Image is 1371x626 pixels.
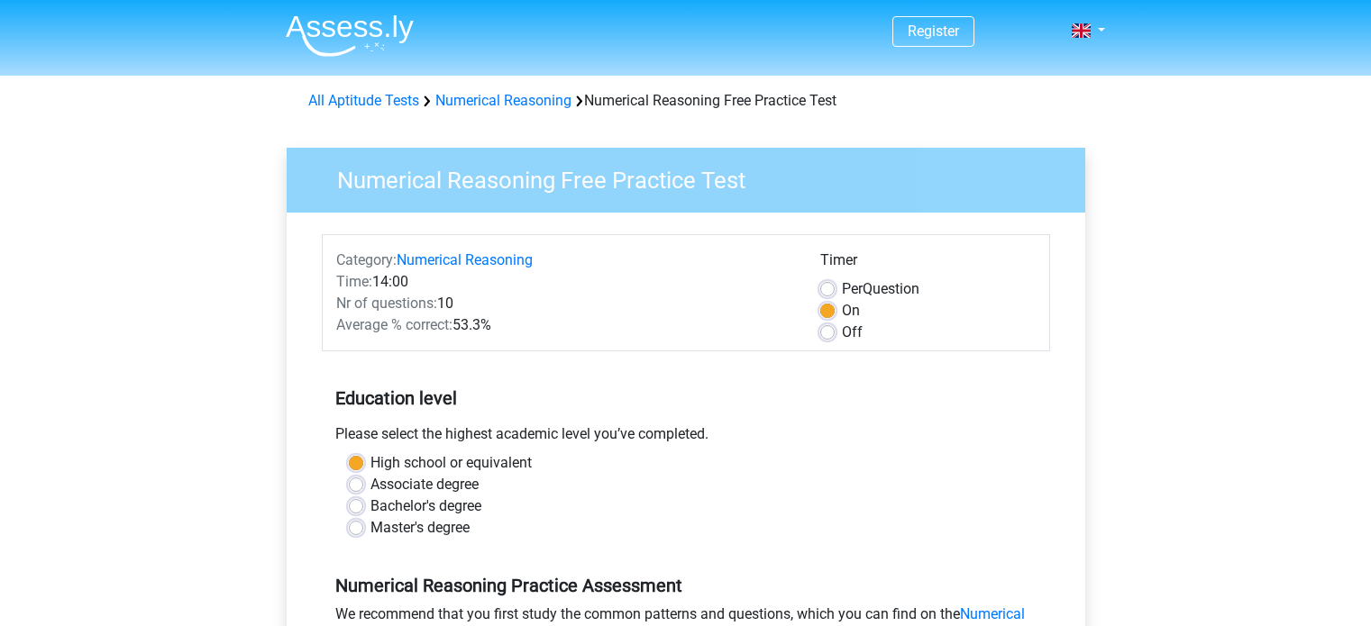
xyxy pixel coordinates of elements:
[315,159,1072,195] h3: Numerical Reasoning Free Practice Test
[397,251,533,268] a: Numerical Reasoning
[286,14,414,57] img: Assessly
[323,314,807,336] div: 53.3%
[842,300,860,322] label: On
[370,452,532,474] label: High school or equivalent
[308,92,419,109] a: All Aptitude Tests
[336,251,397,268] span: Category:
[435,92,571,109] a: Numerical Reasoning
[336,316,452,333] span: Average % correct:
[370,517,470,539] label: Master's degree
[335,575,1037,596] h5: Numerical Reasoning Practice Assessment
[370,495,481,517] label: Bachelor's degree
[842,278,919,300] label: Question
[842,322,863,343] label: Off
[301,90,1071,112] div: Numerical Reasoning Free Practice Test
[323,271,807,293] div: 14:00
[908,23,959,40] a: Register
[820,249,1036,278] div: Timer
[335,380,1037,416] h5: Education level
[323,293,807,314] div: 10
[322,423,1050,452] div: Please select the highest academic level you’ve completed.
[336,295,437,312] span: Nr of questions:
[370,474,479,495] label: Associate degree
[336,273,372,290] span: Time:
[842,280,863,297] span: Per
